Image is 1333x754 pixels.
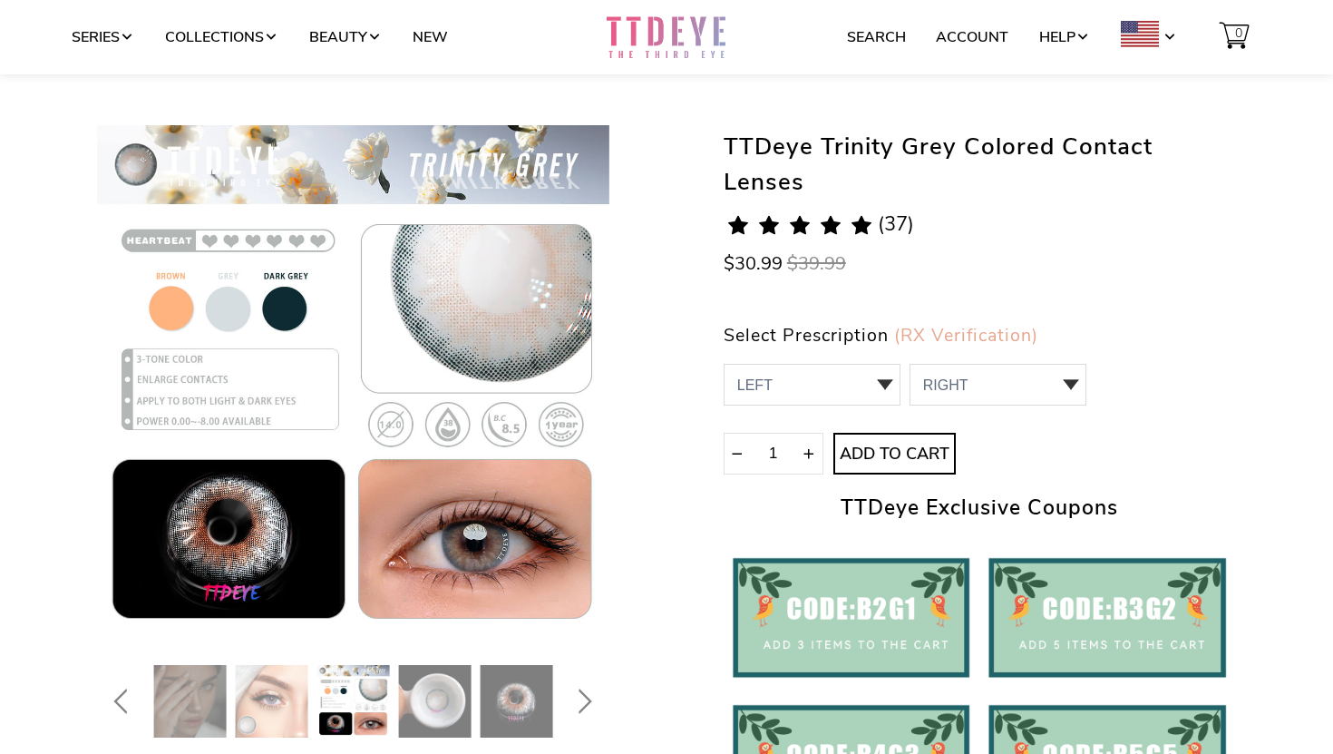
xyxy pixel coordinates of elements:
[1039,20,1090,54] a: Help
[1208,20,1261,54] a: 0
[724,323,889,348] span: Select Prescription
[165,20,278,54] a: Collections
[787,251,846,276] span: $39.99
[847,20,906,54] a: Search
[724,493,1236,524] h2: TTDeye Exclusive Coupons
[154,665,227,738] img: TTDeye Trinity Grey Colored Contact Lenses
[724,251,783,276] span: $30.99
[236,665,308,738] img: TTDeye Trinity Grey Colored Contact Lenses
[833,433,957,475] button: Add to Cart
[936,20,1008,54] a: Account
[1231,16,1247,51] span: 0
[724,125,1236,200] h1: TTDeye Trinity Grey Colored Contact Lenses
[97,125,609,638] img: TTDeye Trinity Grey Colored Contact Lenses
[554,665,610,738] button: Next
[894,323,1038,348] a: (RX Verification)
[317,665,390,738] img: TTDeye Trinity Grey Colored Contact Lenses
[481,665,553,738] img: TTDeye Trinity Grey Colored Contact Lenses
[96,665,152,738] button: Previous
[910,364,1086,406] select: 0 1 2 3 4 5 6 7 8 9 10 11 12 13 14 15 16 17 18 19 20 21 22 23
[399,665,472,738] img: TTDeye Trinity Grey Colored Contact Lenses
[309,20,382,54] a: Beauty
[413,20,448,54] a: New
[724,364,900,406] select: 0 1 2 3 4 5 6 7 8 9 10 11 12 13 14 15 16 17 18 19 20 21 22 23
[878,214,914,234] span: (37)
[835,445,955,465] span: Add to Cart
[72,20,134,54] a: Series
[724,213,1236,250] a: 4.9 rating (37 votes)
[1121,21,1159,46] img: USD.png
